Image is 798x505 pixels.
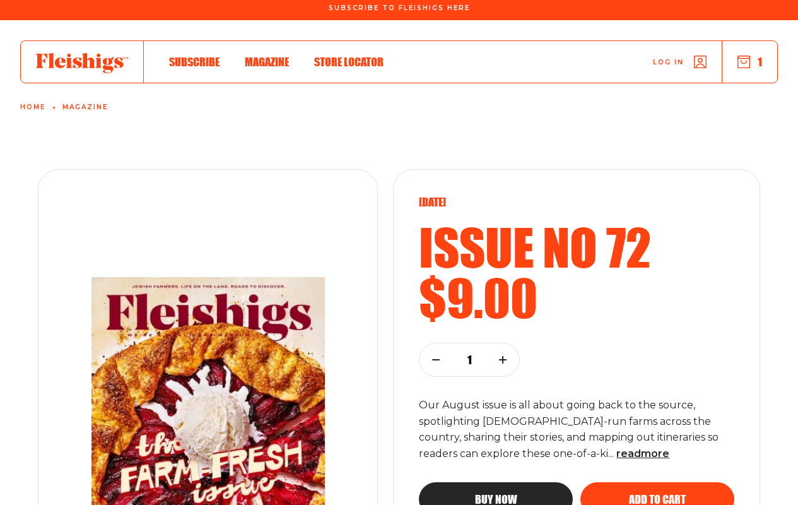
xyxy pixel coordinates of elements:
span: Subscribe To Fleishigs Here [329,4,470,12]
a: Subscribe [169,53,220,70]
a: Store locator [314,53,384,70]
span: Subscribe [169,55,220,69]
h2: Issue no 72 [419,222,734,272]
button: 1 [737,55,762,69]
a: Home [20,104,45,111]
span: read more [616,448,669,460]
a: Magazine [62,104,108,111]
p: Our August issue is all about going back to the source, spotlighting [DEMOGRAPHIC_DATA]-run farms... [419,397,734,463]
a: Subscribe To Fleishigs Here [326,4,472,11]
h2: $9.00 [419,272,734,323]
a: Magazine [245,53,289,70]
span: Log in [653,57,684,67]
span: Magazine [245,55,289,69]
span: Buy now [475,494,517,505]
p: 1 [461,353,478,367]
p: [DATE] [419,195,734,209]
a: Log in [653,56,707,68]
span: Store locator [314,55,384,69]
